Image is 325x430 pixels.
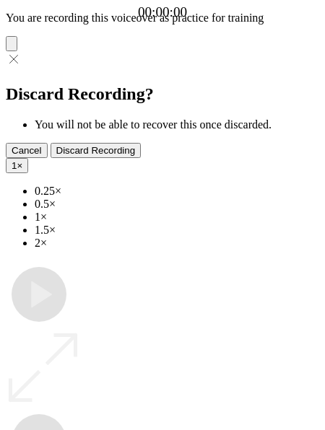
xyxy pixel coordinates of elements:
li: 1.5× [35,224,319,237]
li: 0.25× [35,185,319,198]
button: 1× [6,158,28,173]
a: 00:00:00 [138,4,187,20]
h2: Discard Recording? [6,84,319,104]
li: 2× [35,237,319,250]
p: You are recording this voiceover as practice for training [6,12,319,25]
li: 1× [35,211,319,224]
li: 0.5× [35,198,319,211]
button: Cancel [6,143,48,158]
button: Discard Recording [51,143,142,158]
li: You will not be able to recover this once discarded. [35,118,319,131]
span: 1 [12,160,17,171]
